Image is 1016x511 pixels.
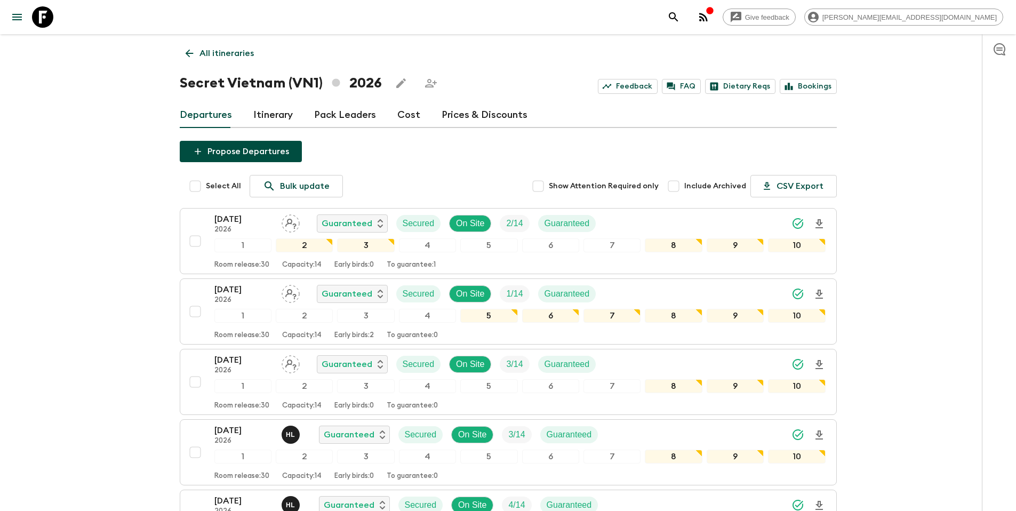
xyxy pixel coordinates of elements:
[214,283,273,296] p: [DATE]
[460,238,517,252] div: 5
[206,181,241,191] span: Select All
[6,6,28,28] button: menu
[545,288,590,300] p: Guaranteed
[387,472,438,481] p: To guarantee: 0
[214,354,273,366] p: [DATE]
[768,238,825,252] div: 10
[334,472,374,481] p: Early birds: 0
[506,358,523,371] p: 3 / 14
[451,426,493,443] div: On Site
[276,450,333,464] div: 2
[214,238,271,252] div: 1
[456,288,484,300] p: On Site
[282,261,322,269] p: Capacity: 14
[458,428,486,441] p: On Site
[547,428,592,441] p: Guaranteed
[214,402,269,410] p: Room release: 30
[214,296,273,305] p: 2026
[791,358,804,371] svg: Synced Successfully
[813,288,826,301] svg: Download Onboarding
[180,73,382,94] h1: Secret Vietnam (VN1) 2026
[813,358,826,371] svg: Download Onboarding
[214,450,271,464] div: 1
[180,102,232,128] a: Departures
[768,450,825,464] div: 10
[791,288,804,300] svg: Synced Successfully
[250,175,343,197] a: Bulk update
[707,450,764,464] div: 9
[645,309,702,323] div: 8
[282,426,302,444] button: HL
[791,428,804,441] svg: Synced Successfully
[456,217,484,230] p: On Site
[276,379,333,393] div: 2
[813,218,826,230] svg: Download Onboarding
[502,426,531,443] div: Trip Fill
[337,450,394,464] div: 3
[280,180,330,193] p: Bulk update
[583,450,641,464] div: 7
[645,450,702,464] div: 8
[460,379,517,393] div: 5
[214,424,273,437] p: [DATE]
[804,9,1003,26] div: [PERSON_NAME][EMAIL_ADDRESS][DOMAIN_NAME]
[405,428,437,441] p: Secured
[322,217,372,230] p: Guaranteed
[549,181,659,191] span: Show Attention Required only
[598,79,658,94] a: Feedback
[707,238,764,252] div: 9
[214,226,273,234] p: 2026
[739,13,795,21] span: Give feedback
[817,13,1003,21] span: [PERSON_NAME][EMAIL_ADDRESS][DOMAIN_NAME]
[334,261,374,269] p: Early birds: 0
[791,217,804,230] svg: Synced Successfully
[583,238,641,252] div: 7
[442,102,527,128] a: Prices & Discounts
[282,429,302,437] span: Hoang Le Ngoc
[337,309,394,323] div: 3
[645,379,702,393] div: 8
[522,450,579,464] div: 6
[387,261,436,269] p: To guarantee: 1
[545,358,590,371] p: Guaranteed
[282,499,302,508] span: Hoang Le Ngoc
[396,215,441,232] div: Secured
[500,215,529,232] div: Trip Fill
[322,358,372,371] p: Guaranteed
[214,309,271,323] div: 1
[508,428,525,441] p: 3 / 14
[396,356,441,373] div: Secured
[399,238,456,252] div: 4
[813,429,826,442] svg: Download Onboarding
[750,175,837,197] button: CSV Export
[645,238,702,252] div: 8
[214,437,273,445] p: 2026
[322,288,372,300] p: Guaranteed
[768,309,825,323] div: 10
[337,379,394,393] div: 3
[337,238,394,252] div: 3
[214,494,273,507] p: [DATE]
[334,331,374,340] p: Early birds: 2
[286,501,295,509] p: H L
[399,379,456,393] div: 4
[707,309,764,323] div: 9
[214,331,269,340] p: Room release: 30
[314,102,376,128] a: Pack Leaders
[276,238,333,252] div: 2
[506,288,523,300] p: 1 / 14
[500,356,529,373] div: Trip Fill
[180,43,260,64] a: All itineraries
[253,102,293,128] a: Itinerary
[286,430,295,439] p: H L
[500,285,529,302] div: Trip Fill
[403,358,435,371] p: Secured
[449,356,491,373] div: On Site
[456,358,484,371] p: On Site
[334,402,374,410] p: Early birds: 0
[723,9,796,26] a: Give feedback
[522,238,579,252] div: 6
[399,309,456,323] div: 4
[214,472,269,481] p: Room release: 30
[324,428,374,441] p: Guaranteed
